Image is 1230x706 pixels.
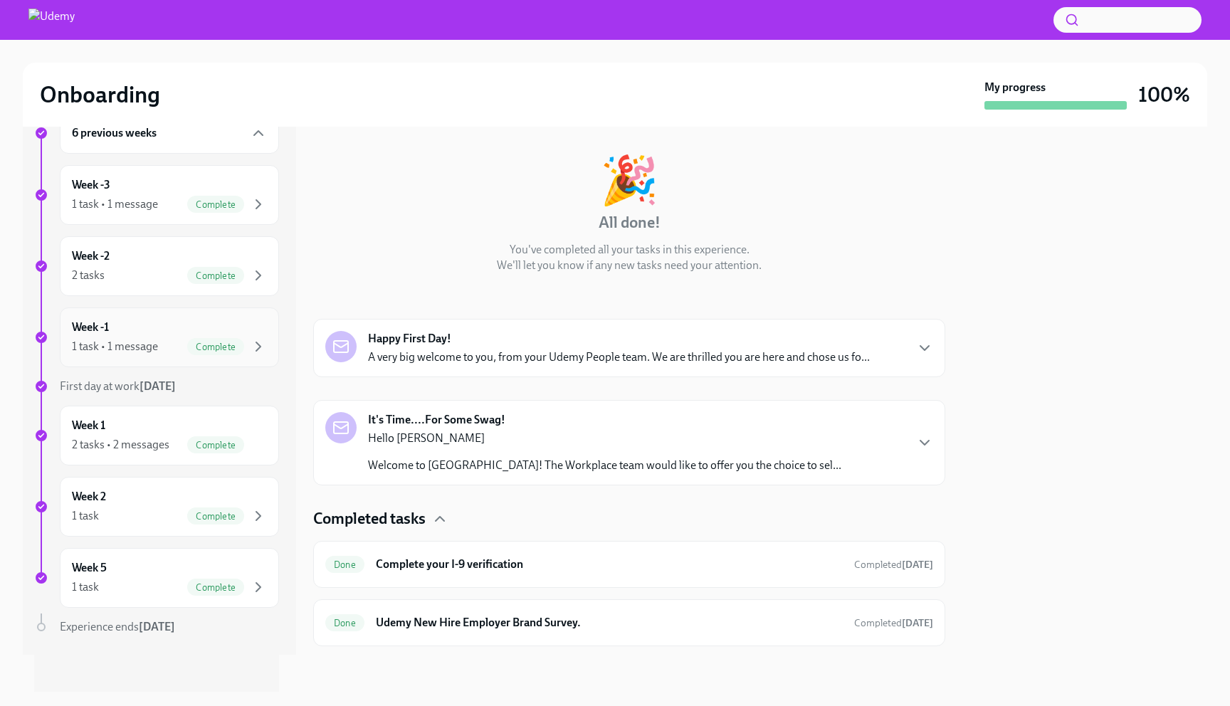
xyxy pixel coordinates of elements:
[376,557,843,572] h6: Complete your I-9 verification
[187,270,244,281] span: Complete
[34,236,279,296] a: Week -22 tasksComplete
[72,418,105,433] h6: Week 1
[325,611,933,634] a: DoneUdemy New Hire Employer Brand Survey.Completed[DATE]
[368,412,505,428] strong: It's Time....For Some Swag!
[72,579,99,595] div: 1 task
[187,511,244,522] span: Complete
[60,112,279,154] div: 6 previous weeks
[140,379,176,393] strong: [DATE]
[497,258,762,273] p: We'll let you know if any new tasks need your attention.
[187,199,244,210] span: Complete
[313,508,945,529] div: Completed tasks
[72,339,158,354] div: 1 task • 1 message
[368,349,870,365] p: A very big welcome to you, from your Udemy People team. We are thrilled you are here and chose us...
[139,620,175,633] strong: [DATE]
[376,615,843,631] h6: Udemy New Hire Employer Brand Survey.
[1138,82,1190,107] h3: 100%
[34,477,279,537] a: Week 21 taskComplete
[72,268,105,283] div: 2 tasks
[34,379,279,394] a: First day at work[DATE]
[854,558,933,571] span: June 11th, 2025 11:45
[28,9,75,31] img: Udemy
[72,196,158,212] div: 1 task • 1 message
[510,242,750,258] p: You've completed all your tasks in this experience.
[187,582,244,593] span: Complete
[60,620,175,633] span: Experience ends
[854,616,933,630] span: June 11th, 2025 10:58
[368,431,841,446] p: Hello [PERSON_NAME]
[72,320,109,335] h6: Week -1
[599,212,661,233] h4: All done!
[325,559,364,570] span: Done
[187,440,244,451] span: Complete
[368,458,841,473] p: Welcome to [GEOGRAPHIC_DATA]! The Workplace team would like to offer you the choice to sel...
[72,508,99,524] div: 1 task
[325,618,364,628] span: Done
[902,617,933,629] strong: [DATE]
[984,80,1046,95] strong: My progress
[60,379,176,393] span: First day at work
[187,342,244,352] span: Complete
[854,617,933,629] span: Completed
[600,157,658,204] div: 🎉
[72,489,106,505] h6: Week 2
[40,80,160,109] h2: Onboarding
[34,406,279,465] a: Week 12 tasks • 2 messagesComplete
[72,560,107,576] h6: Week 5
[72,125,157,141] h6: 6 previous weeks
[902,559,933,571] strong: [DATE]
[72,177,110,193] h6: Week -3
[854,559,933,571] span: Completed
[34,165,279,225] a: Week -31 task • 1 messageComplete
[72,248,110,264] h6: Week -2
[325,553,933,576] a: DoneComplete your I-9 verificationCompleted[DATE]
[34,548,279,608] a: Week 51 taskComplete
[368,331,451,347] strong: Happy First Day!
[72,437,169,453] div: 2 tasks • 2 messages
[313,508,426,529] h4: Completed tasks
[34,307,279,367] a: Week -11 task • 1 messageComplete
